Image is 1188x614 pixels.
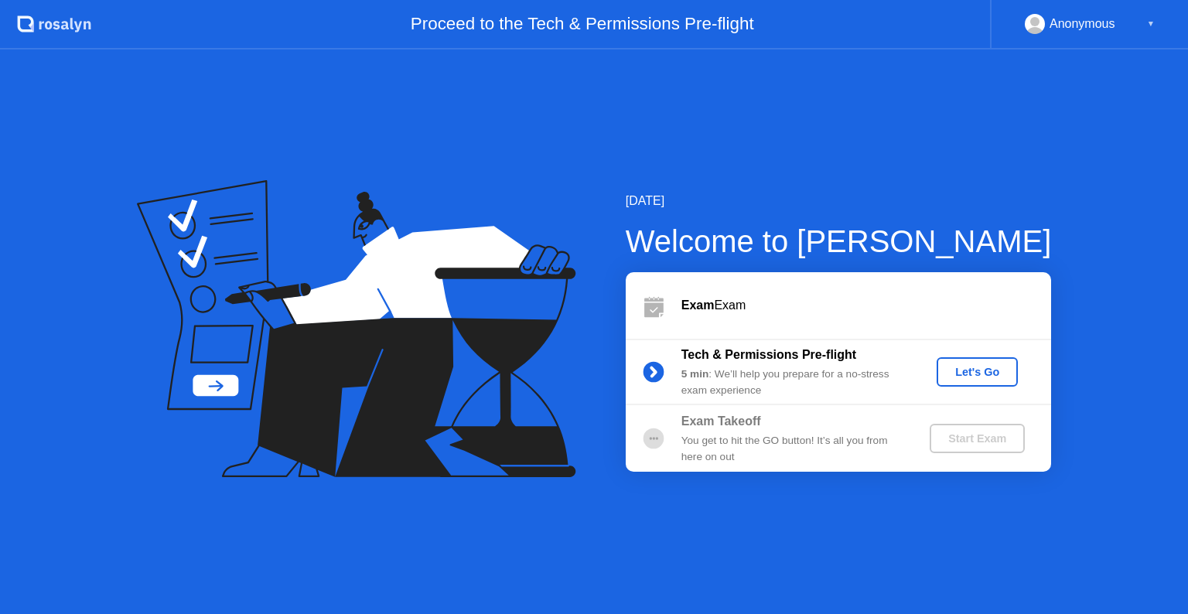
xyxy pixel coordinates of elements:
[943,366,1012,378] div: Let's Go
[681,296,1051,315] div: Exam
[937,357,1018,387] button: Let's Go
[681,367,904,398] div: : We’ll help you prepare for a no-stress exam experience
[681,433,904,465] div: You get to hit the GO button! It’s all you from here on out
[936,432,1019,445] div: Start Exam
[626,192,1052,210] div: [DATE]
[681,348,856,361] b: Tech & Permissions Pre-flight
[1147,14,1155,34] div: ▼
[681,414,761,428] b: Exam Takeoff
[626,218,1052,264] div: Welcome to [PERSON_NAME]
[1050,14,1115,34] div: Anonymous
[930,424,1025,453] button: Start Exam
[681,368,709,380] b: 5 min
[681,298,715,312] b: Exam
